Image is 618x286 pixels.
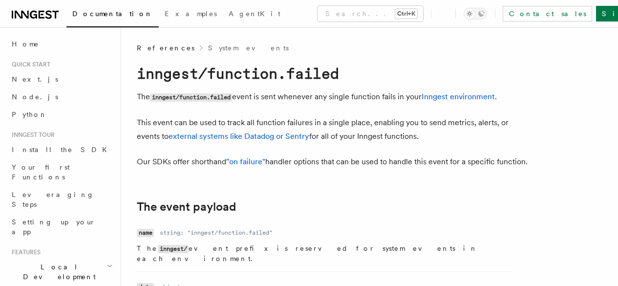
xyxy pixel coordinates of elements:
a: Next.js [8,70,115,88]
kbd: Ctrl+K [395,9,417,19]
a: Setting up your app [8,213,115,241]
span: Inngest tour [8,131,55,139]
span: Python [12,110,47,118]
code: inngest/ [158,245,189,253]
p: The event is sent whenever any single function fails in your . [137,90,528,104]
a: external systems like Datadog or Sentry [169,132,309,141]
button: Search...Ctrl+K [318,6,423,22]
a: Documentation [66,3,159,27]
a: AgentKit [223,3,286,26]
p: Our SDKs offer shorthand handler options that can be used to handle this event for a specific fun... [137,155,528,169]
span: Leveraging Steps [12,191,94,208]
span: AgentKit [229,10,280,18]
button: Local Development [8,258,115,286]
p: This event can be used to track all function failures in a single place, enabling you to send met... [137,116,528,143]
span: Install the SDK [12,146,113,154]
span: Quick start [8,61,50,68]
a: "on failure" [226,157,265,166]
a: Examples [159,3,223,26]
a: System events [208,43,289,53]
a: Leveraging Steps [8,186,115,213]
p: The event prefix is reserved for system events in each environment. [137,243,512,264]
span: Node.js [12,93,58,101]
span: References [137,43,194,53]
span: Features [8,248,41,256]
code: inngest/function.failed [150,93,232,102]
a: Python [8,106,115,123]
a: The event payload [137,200,236,214]
dd: string: "inngest/function.failed" [160,229,273,237]
button: Toggle dark mode [464,8,487,20]
span: Home [12,39,39,49]
code: name [137,229,154,237]
span: Next.js [12,75,58,83]
code: inngest/function.failed [137,65,339,82]
span: Local Development [8,262,107,282]
a: Install the SDK [8,141,115,158]
a: Inngest environment [422,92,495,101]
a: Contact sales [503,6,592,22]
span: Setting up your app [12,218,96,236]
a: Node.js [8,88,115,106]
a: Your first Functions [8,158,115,186]
span: Examples [165,10,217,18]
span: Your first Functions [12,163,70,181]
a: Home [8,35,115,53]
span: Documentation [72,10,153,18]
